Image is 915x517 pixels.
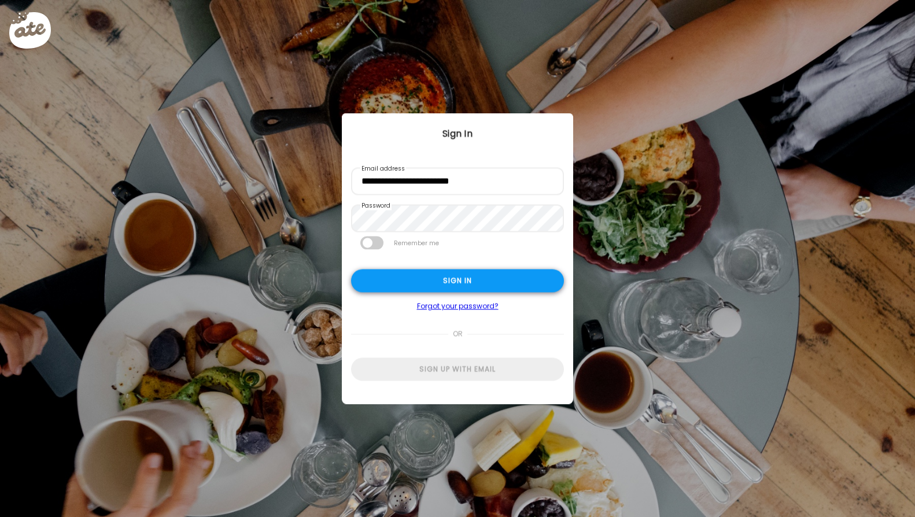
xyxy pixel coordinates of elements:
[448,323,467,346] span: or
[360,164,406,173] label: Email address
[393,237,440,250] label: Remember me
[351,358,564,381] div: Sign up with email
[351,269,564,293] div: Sign in
[342,127,573,141] div: Sign In
[351,302,564,311] a: Forgot your password?
[360,201,392,211] label: Password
